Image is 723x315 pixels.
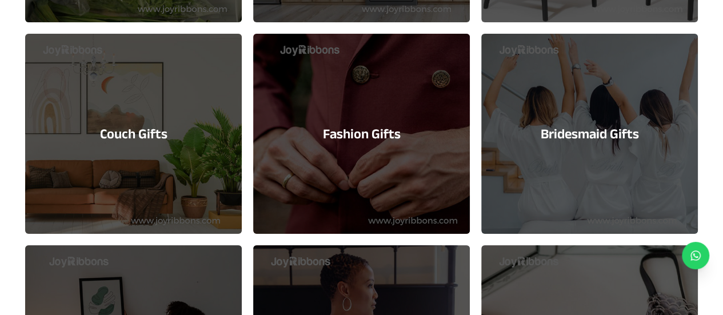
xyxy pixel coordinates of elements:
[25,34,242,234] a: Couch Gifts
[253,34,470,234] a: Fashion Gifts
[322,125,400,143] h3: Fashion Gifts
[540,125,638,143] h3: Bridesmaid Gifts
[100,125,167,143] h3: Couch Gifts
[481,34,698,234] a: Bridesmaid Gifts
